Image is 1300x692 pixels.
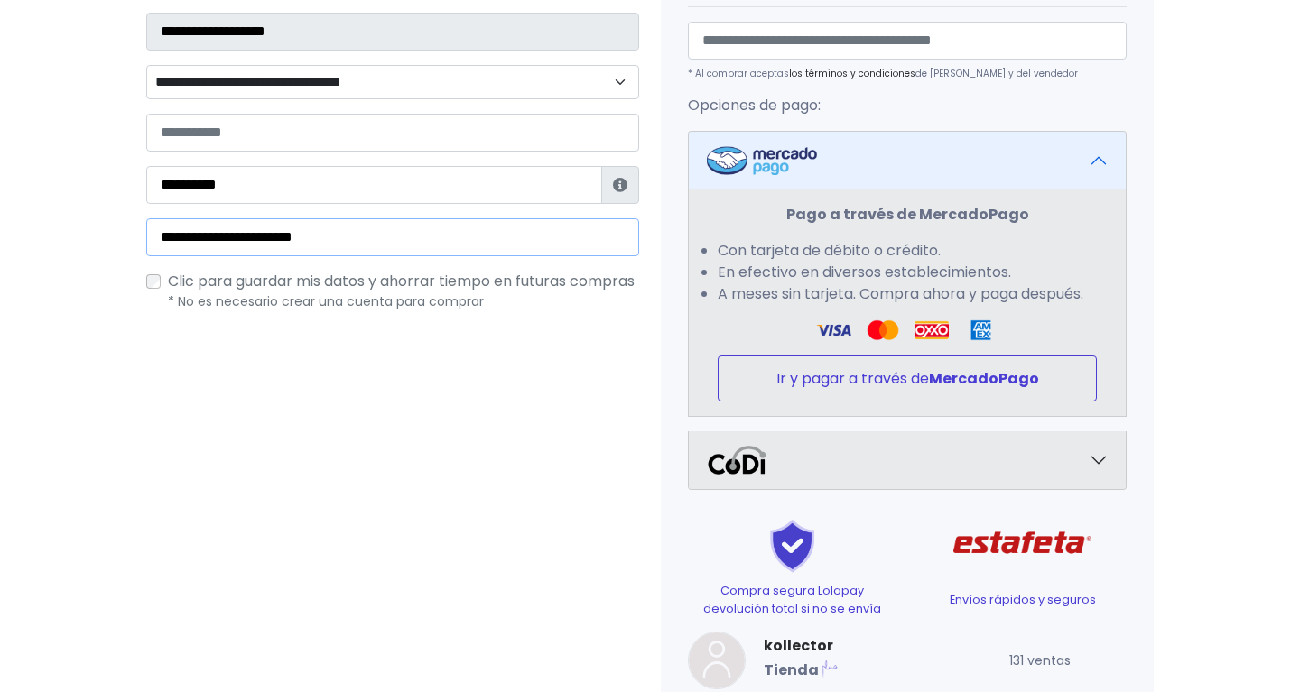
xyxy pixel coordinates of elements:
[819,657,840,678] img: Lolapay Plus
[1009,651,1071,669] small: 131 ventas
[688,67,1127,80] p: * Al comprar aceptas de [PERSON_NAME] y del vendedor
[688,632,746,689] img: avatar-default.svg
[718,355,1097,401] button: Ir y pagar a través deMercadoPago
[786,204,1029,225] strong: Pago a través de MercadoPago
[168,271,635,291] span: Clic para guardar mis datos y ahorrar tiempo en futuras compras
[915,319,949,341] img: Oxxo Logo
[718,240,1097,262] li: Con tarjeta de débito o crédito.
[918,591,1127,608] p: Envíos rápidos y seguros
[707,446,767,475] img: Codi Logo
[613,178,627,192] i: Estafeta lo usará para ponerse en contacto en caso de tener algún problema con el envío
[929,368,1039,389] strong: MercadoPago
[939,504,1106,582] img: Estafeta Logo
[168,292,639,311] p: * No es necesario crear una cuenta para comprar
[764,660,819,680] b: Tienda
[764,635,840,657] a: kollector
[718,283,1097,305] li: A meses sin tarjeta. Compra ahora y paga después.
[688,582,896,616] p: Compra segura Lolapay devolución total si no se envía
[688,95,1127,116] p: Opciones de pago:
[789,67,915,80] a: los términos y condiciones
[718,262,1097,283] li: En efectivo en diversos establecimientos.
[866,319,900,341] img: Visa Logo
[729,519,855,573] img: Shield
[816,319,850,341] img: Visa Logo
[707,146,817,175] img: Mercadopago Logo
[963,319,998,341] img: Amex Logo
